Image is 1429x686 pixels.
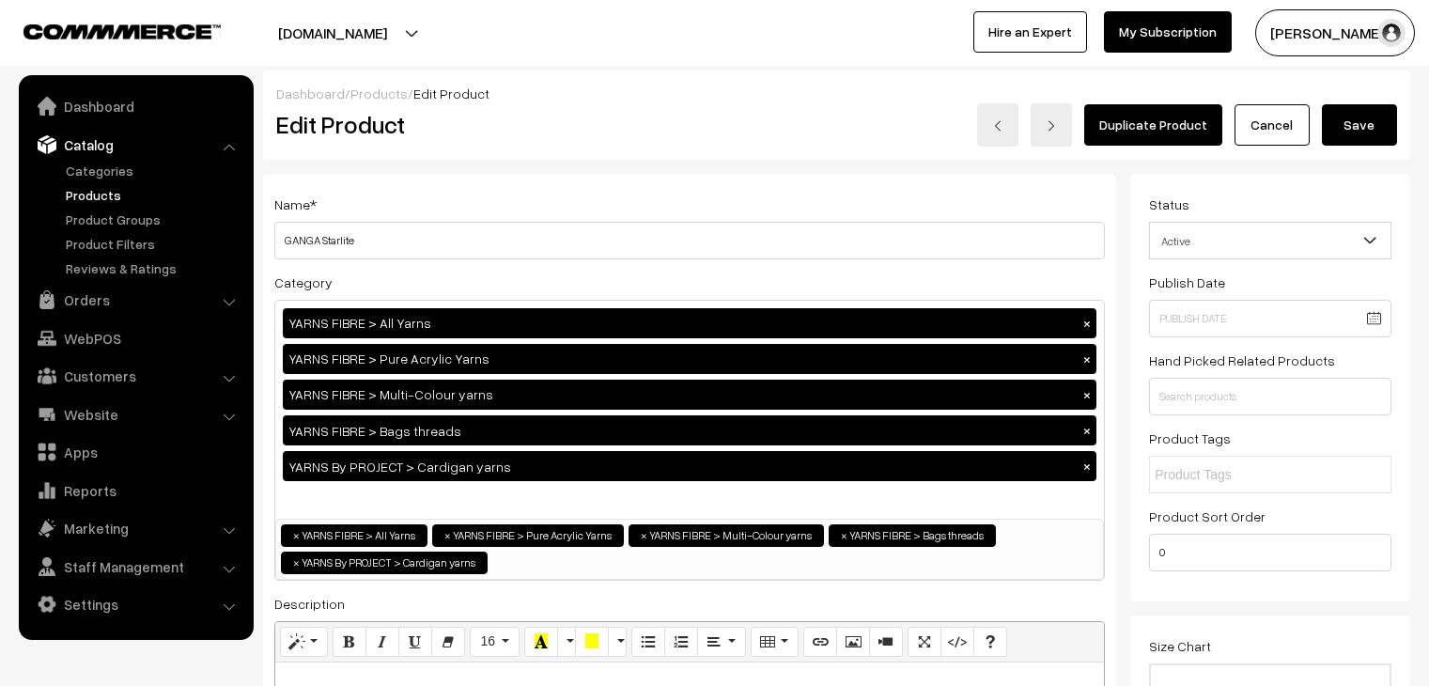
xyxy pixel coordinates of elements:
button: Font Size [470,627,520,657]
img: user [1377,19,1406,47]
a: Product Groups [61,210,247,229]
button: Bold (CTRL+B) [333,627,366,657]
input: Product Tags [1155,465,1319,485]
a: Product Filters [61,234,247,254]
input: Name [274,222,1105,259]
li: YARNS By PROJECT > Cardigan yarns [281,552,488,574]
label: Publish Date [1149,273,1225,292]
li: YARNS FIBRE > Bags threads [829,524,996,547]
span: × [293,527,300,544]
a: Orders [23,283,247,317]
a: Settings [23,587,247,621]
a: Hire an Expert [973,11,1087,53]
button: Italic (CTRL+I) [365,627,399,657]
a: WebPOS [23,321,247,355]
span: 16 [480,633,495,648]
a: Cancel [1235,104,1310,146]
label: Product Tags [1149,429,1231,448]
span: × [641,527,647,544]
span: × [293,554,300,571]
li: YARNS FIBRE > All Yarns [281,524,427,547]
button: Full Screen [908,627,941,657]
button: Unordered list (CTRL+SHIFT+NUM7) [631,627,665,657]
button: Ordered list (CTRL+SHIFT+NUM8) [664,627,698,657]
span: × [841,527,847,544]
button: More Color [608,627,627,657]
a: Catalog [23,128,247,162]
button: [DOMAIN_NAME] [212,9,453,56]
label: Product Sort Order [1149,507,1266,526]
label: Hand Picked Related Products [1149,351,1335,370]
span: Active [1150,225,1390,257]
div: YARNS By PROJECT > Cardigan yarns [283,451,1096,481]
button: Style [280,627,328,657]
span: × [444,527,451,544]
a: Reviews & Ratings [61,258,247,278]
button: Save [1322,104,1397,146]
div: YARNS FIBRE > All Yarns [283,308,1096,338]
a: Reports [23,474,247,507]
button: Video [869,627,903,657]
span: Active [1149,222,1391,259]
a: Customers [23,359,247,393]
input: Search products [1149,378,1391,415]
button: Table [751,627,799,657]
button: [PERSON_NAME]… [1255,9,1415,56]
button: × [1079,315,1095,332]
a: My Subscription [1104,11,1232,53]
input: Publish Date [1149,300,1391,337]
div: / / [276,84,1397,103]
a: Duplicate Product [1084,104,1222,146]
a: Marketing [23,511,247,545]
a: Apps [23,435,247,469]
label: Description [274,594,345,614]
button: Background Color [575,627,609,657]
div: YARNS FIBRE > Multi-Colour yarns [283,380,1096,410]
button: Help [973,627,1007,657]
img: COMMMERCE [23,24,221,39]
label: Category [274,273,333,292]
img: right-arrow.png [1046,120,1057,132]
div: YARNS FIBRE > Bags threads [283,415,1096,445]
label: Size Chart [1149,636,1211,656]
button: Recent Color [524,627,558,657]
h2: Edit Product [276,110,727,139]
button: × [1079,386,1095,403]
button: × [1079,351,1095,367]
button: Code View [940,627,974,657]
a: Categories [61,161,247,180]
a: Staff Management [23,550,247,584]
button: Remove Font Style (CTRL+\) [431,627,465,657]
button: More Color [557,627,576,657]
input: Enter Number [1149,534,1391,571]
a: Dashboard [276,86,345,101]
button: Picture [836,627,870,657]
div: YARNS FIBRE > Pure Acrylic Yarns [283,344,1096,374]
span: Edit Product [413,86,489,101]
a: Products [61,185,247,205]
label: Status [1149,195,1189,214]
img: left-arrow.png [992,120,1003,132]
a: Products [350,86,408,101]
button: Link (CTRL+K) [803,627,837,657]
a: Website [23,398,247,431]
button: Underline (CTRL+U) [398,627,432,657]
a: Dashboard [23,89,247,123]
label: Name [274,195,317,214]
li: YARNS FIBRE > Pure Acrylic Yarns [432,524,624,547]
a: COMMMERCE [23,19,188,41]
button: × [1079,458,1095,475]
button: × [1079,422,1095,439]
button: Paragraph [697,627,745,657]
li: YARNS FIBRE > Multi-Colour yarns [629,524,824,547]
